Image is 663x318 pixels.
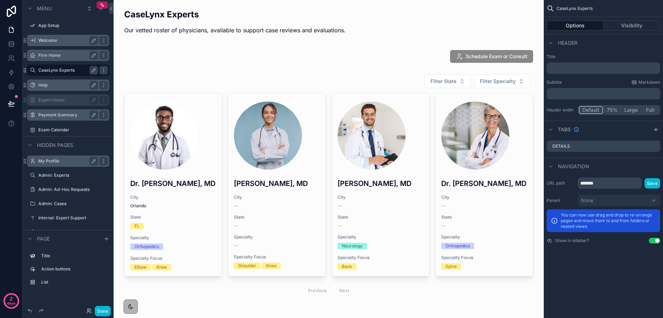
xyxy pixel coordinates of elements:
[552,143,570,149] label: Details
[38,97,95,103] label: Expert Home
[38,187,108,192] label: Admin: Ad-Hoc Requests
[38,172,108,178] label: Admin: Experts
[639,79,660,85] span: Markdown
[558,39,577,46] span: Header
[603,106,621,114] button: 75%
[555,238,589,243] label: Show in sidebar?
[557,6,593,11] span: CaseLynx Experts
[641,106,659,114] button: Full
[41,266,106,272] label: Action buttons
[547,79,562,85] label: Subtitle
[579,106,603,114] button: Default
[631,79,660,85] a: Markdown
[37,235,50,242] span: Page
[23,247,114,295] div: scrollable content
[38,82,95,88] label: Help
[37,5,52,12] span: Menu
[38,201,108,207] label: Admin: Cases
[38,38,95,43] label: Welcome
[41,253,106,259] label: Title
[578,194,660,207] button: None
[38,158,95,164] label: My Profile
[38,127,108,133] label: Exam Calendar
[558,163,589,170] span: Navigation
[547,54,660,60] label: Title
[581,197,593,204] span: None
[7,298,16,308] p: days
[547,62,660,74] div: scrollable content
[621,106,641,114] button: Large
[38,229,108,235] label: Schedule
[547,107,575,113] label: Header width
[561,212,656,229] p: You can now use drag and drop to re-arrange pages and move them to and from folders or nested views
[558,126,571,133] span: Tabs
[547,198,575,203] label: Parent
[645,178,660,188] button: Save
[38,215,108,221] label: Internal: Expert Support
[547,180,575,186] label: URL path
[547,88,660,99] div: scrollable content
[37,142,73,149] span: Hidden pages
[41,279,106,285] label: List
[38,67,95,73] label: CaseLynx Experts
[38,112,95,118] label: Payment Summary
[547,21,604,31] button: Options
[604,21,661,31] button: Visibility
[95,306,111,316] button: Done
[38,53,95,58] label: Firm Home
[38,23,108,28] label: App Setup
[10,295,13,302] p: 2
